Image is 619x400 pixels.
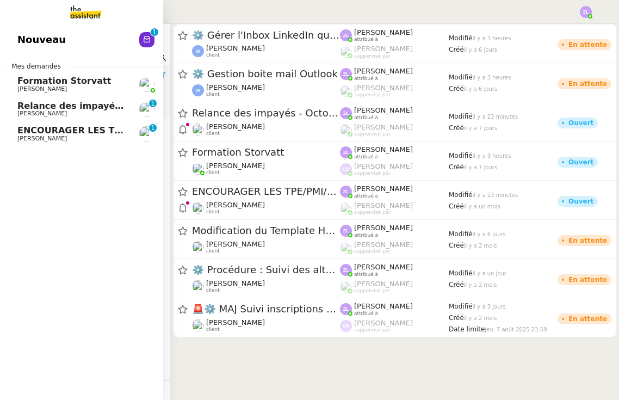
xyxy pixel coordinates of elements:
[139,126,154,141] img: users%2F0G3Vvnvi3TQv835PC6wL0iK4Q012%2Favatar%2F85e45ffa-4efd-43d5-9109-2e66efd3e965
[354,319,413,327] span: [PERSON_NAME]
[192,124,204,136] img: users%2F0G3Vvnvi3TQv835PC6wL0iK4Q012%2Favatar%2F85e45ffa-4efd-43d5-9109-2e66efd3e965
[192,303,204,315] span: 🚨
[354,249,391,255] span: suppervisé par
[464,47,497,53] span: il y a 6 jours
[354,67,413,75] span: [PERSON_NAME]
[473,153,511,159] span: il y a 3 heures
[354,106,413,114] span: [PERSON_NAME]
[568,159,593,165] div: Ouvert
[192,279,340,293] app-user-detailed-label: client
[17,135,67,142] span: [PERSON_NAME]
[340,264,352,276] img: svg
[354,201,413,210] span: [PERSON_NAME]
[354,145,413,153] span: [PERSON_NAME]
[17,85,67,93] span: [PERSON_NAME]
[354,327,391,333] span: suppervisé par
[449,314,464,322] span: Créé
[464,125,497,131] span: il y a 7 jours
[192,240,340,254] app-user-detailed-label: client
[340,186,352,198] img: svg
[580,6,592,18] img: svg
[340,202,352,214] img: users%2FyQfMwtYgTqhRP2YHWHmG2s2LYaD3%2Favatar%2Fprofile-pic.png
[192,201,340,215] app-user-detailed-label: client
[192,319,204,331] img: users%2FvXkuctLX0wUbD4cA8OSk7KI5fra2%2Favatar%2F858bcb8a-9efe-43bf-b7a6-dc9f739d6e70
[354,311,378,317] span: attribué à
[354,154,378,160] span: attribué à
[340,225,352,237] img: svg
[354,162,413,170] span: [PERSON_NAME]
[206,170,220,176] span: client
[340,28,449,42] app-user-label: attribué à
[340,84,449,98] app-user-label: suppervisé par
[206,318,265,327] span: [PERSON_NAME]
[464,282,497,288] span: il y a 2 mois
[340,241,449,255] app-user-label: suppervisé par
[192,83,340,97] app-user-detailed-label: client
[192,45,204,57] img: svg
[206,201,265,209] span: [PERSON_NAME]
[149,100,157,107] nz-badge-sup: 1
[354,302,413,310] span: [PERSON_NAME]
[206,91,220,97] span: client
[449,303,473,310] span: Modifié
[354,123,413,131] span: [PERSON_NAME]
[206,44,265,52] span: [PERSON_NAME]
[340,201,449,216] app-user-label: suppervisé par
[192,122,340,137] app-user-detailed-label: client
[340,124,352,136] img: users%2FyQfMwtYgTqhRP2YHWHmG2s2LYaD3%2Favatar%2Fprofile-pic.png
[17,76,111,86] span: Formation Storvatt
[340,146,352,158] img: svg
[354,241,413,249] span: [PERSON_NAME]
[340,145,449,159] app-user-label: attribué à
[340,303,352,315] img: svg
[340,184,449,199] app-user-label: attribué à
[139,102,154,117] img: users%2F0G3Vvnvi3TQv835PC6wL0iK4Q012%2Favatar%2F85e45ffa-4efd-43d5-9109-2e66efd3e965
[340,162,449,176] app-user-label: suppervisé par
[206,131,220,137] span: client
[354,280,413,288] span: [PERSON_NAME]
[449,46,464,53] span: Créé
[206,122,265,131] span: [PERSON_NAME]
[340,29,352,41] img: svg
[354,288,391,294] span: suppervisé par
[192,202,204,214] img: users%2F0G3Vvnvi3TQv835PC6wL0iK4Q012%2Favatar%2F85e45ffa-4efd-43d5-9109-2e66efd3e965
[340,224,449,238] app-user-label: attribué à
[206,240,265,248] span: [PERSON_NAME]
[17,110,67,117] span: [PERSON_NAME]
[340,281,352,293] img: users%2FoFdbodQ3TgNoWt9kP3GXAs5oaCq1%2Favatar%2Fprofile-pic.png
[473,114,518,120] span: il y a 23 minutes
[340,163,352,175] img: svg
[464,315,497,321] span: il y a 2 mois
[354,210,391,216] span: suppervisé par
[340,123,449,137] app-user-label: suppervisé par
[192,44,340,58] app-user-detailed-label: client
[449,124,464,132] span: Créé
[449,113,473,120] span: Modifié
[449,34,473,42] span: Modifié
[449,73,473,81] span: Modifié
[149,124,157,132] nz-badge-sup: 1
[340,242,352,254] img: users%2FyQfMwtYgTqhRP2YHWHmG2s2LYaD3%2Favatar%2Fprofile-pic.png
[192,187,340,196] span: ENCOURAGER LES TPE/PMI/PME À PASSER COMMANDE VIA LE SITE INTERNET - 1 septembre 2025
[192,108,340,118] span: Relance des impayés - Octobre 2025
[354,28,413,36] span: [PERSON_NAME]
[354,53,391,59] span: suppervisé par
[473,231,506,237] span: il y a 6 jours
[354,84,413,92] span: [PERSON_NAME]
[192,304,340,314] span: ⚙️ MAJ Suivi inscriptions et contrats de formation
[139,77,154,92] img: users%2FyQfMwtYgTqhRP2YHWHmG2s2LYaD3%2Favatar%2Fprofile-pic.png
[464,204,500,210] span: il y a un mois
[340,45,449,59] app-user-label: suppervisé par
[473,270,506,276] span: il y a un jour
[192,318,340,333] app-user-detailed-label: client
[473,304,506,310] span: il y a 3 jours
[151,124,155,134] p: 1
[206,162,265,170] span: [PERSON_NAME]
[449,281,464,288] span: Créé
[192,280,204,292] img: users%2FrZ9hsAwvZndyAxvpJrwIinY54I42%2Favatar%2FChatGPT%20Image%201%20aou%CC%82t%202025%2C%2011_1...
[449,202,464,210] span: Créé
[354,131,391,137] span: suppervisé par
[192,69,340,79] span: ⚙️ Gestion boite mail Outlook
[449,191,473,199] span: Modifié
[354,76,378,82] span: attribué à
